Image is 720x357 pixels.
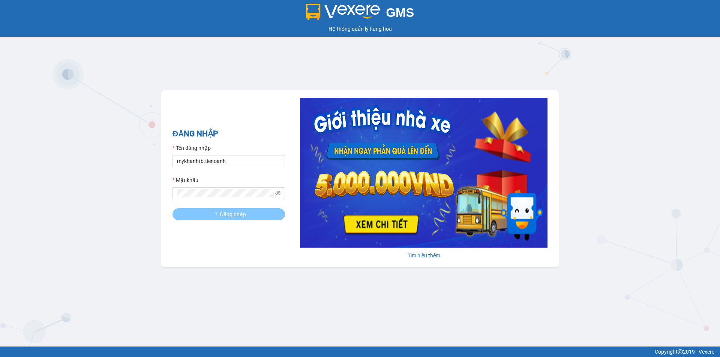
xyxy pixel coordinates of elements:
[306,4,380,20] img: logo 2
[172,176,198,184] label: Mật khẩu
[386,6,414,19] span: GMS
[275,191,280,196] span: eye-invisible
[172,208,285,220] button: Đăng nhập
[678,349,683,354] span: copyright
[172,155,285,167] input: Tên đăng nhập
[6,348,714,356] div: Copyright 2019 - Vexere
[300,251,547,260] div: Tìm hiểu thêm
[172,144,211,152] label: Tên đăng nhập
[300,98,547,248] img: banner-0
[306,11,414,17] a: GMS
[172,128,285,140] h2: ĐĂNG NHẬP
[211,212,220,217] span: loading
[2,25,718,33] div: Hệ thống quản lý hàng hóa
[177,189,274,197] input: Mật khẩu
[220,210,246,218] span: Đăng nhập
